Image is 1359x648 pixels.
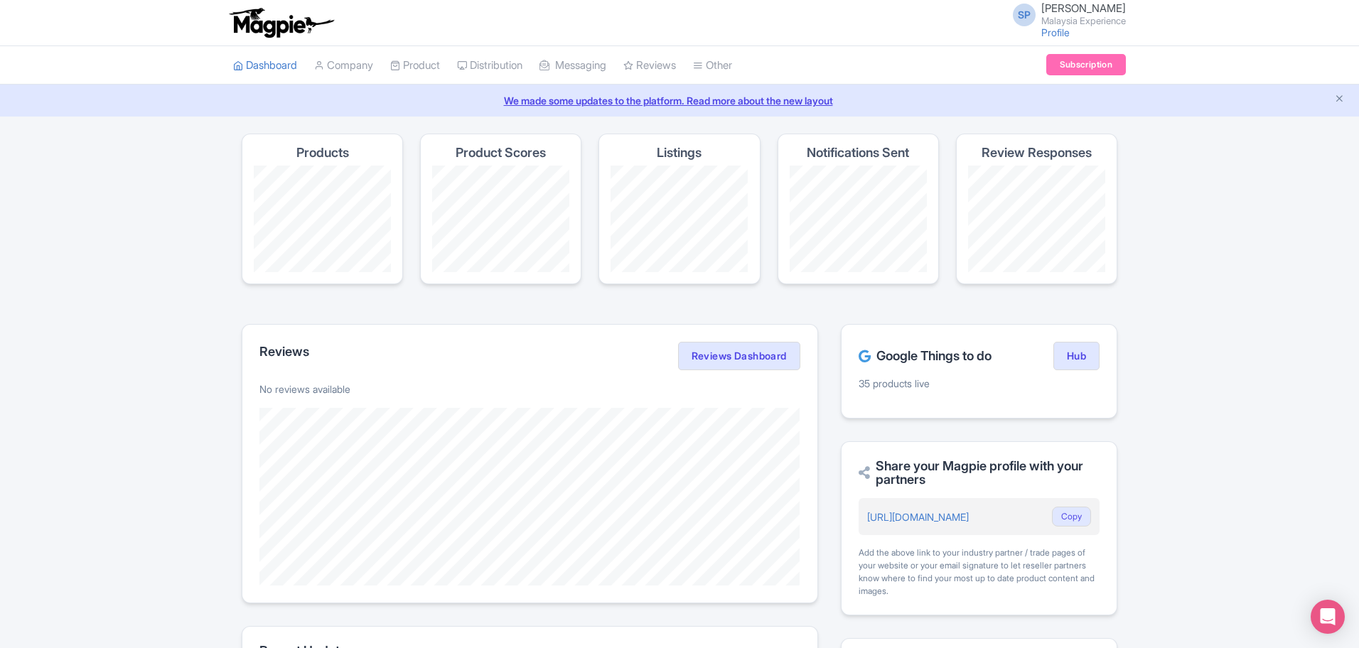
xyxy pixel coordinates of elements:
small: Malaysia Experience [1041,16,1126,26]
a: Subscription [1046,54,1126,75]
h4: Listings [657,146,702,160]
h4: Products [296,146,349,160]
a: Messaging [539,46,606,85]
a: Product [390,46,440,85]
p: No reviews available [259,382,800,396]
a: Dashboard [233,46,297,85]
h4: Notifications Sent [807,146,909,160]
h2: Share your Magpie profile with your partners [859,459,1100,487]
h2: Reviews [259,345,309,359]
span: [PERSON_NAME] [1041,1,1126,15]
div: Add the above link to your industry partner / trade pages of your website or your email signature... [859,546,1100,598]
a: Reviews Dashboard [678,342,800,370]
button: Copy [1052,507,1091,526]
a: Profile [1041,26,1070,38]
img: logo-ab69f6fb50320c5b225c76a69d11143b.png [226,7,336,38]
h2: Google Things to do [859,349,992,363]
div: Open Intercom Messenger [1311,600,1345,634]
a: We made some updates to the platform. Read more about the new layout [9,93,1350,108]
a: Distribution [457,46,522,85]
a: SP [PERSON_NAME] Malaysia Experience [1004,3,1126,26]
button: Close announcement [1334,92,1345,108]
a: [URL][DOMAIN_NAME] [867,511,969,523]
a: Reviews [623,46,676,85]
a: Hub [1053,342,1100,370]
a: Company [314,46,373,85]
p: 35 products live [859,376,1100,391]
h4: Product Scores [456,146,546,160]
a: Other [693,46,732,85]
span: SP [1013,4,1036,26]
h4: Review Responses [982,146,1092,160]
